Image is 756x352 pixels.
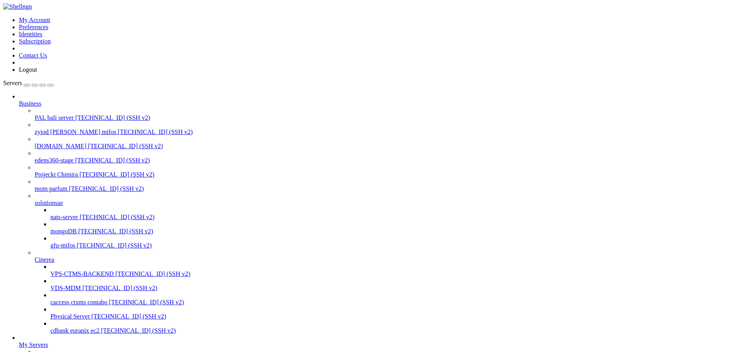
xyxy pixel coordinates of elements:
[35,171,753,178] a: Projeckt Chimira [TECHNICAL_ID] (SSH v2)
[50,292,753,306] li: caccess ctxms contabo [TECHNICAL_ID] (SSH v2)
[50,242,75,249] span: gfu-mifos
[35,185,67,192] span: mom parfum
[19,31,43,37] a: Identities
[35,199,63,206] span: solutionsae
[35,256,54,263] span: Cinerea
[3,80,22,86] span: Servers
[50,285,81,291] span: VDS-MDM
[19,100,41,107] span: Business
[35,249,753,334] li: Cinerea
[35,121,753,136] li: zyiod [PERSON_NAME] mifos [TECHNICAL_ID] (SSH v2)
[50,207,753,221] li: nats-server [TECHNICAL_ID] (SSH v2)
[50,270,753,278] a: VPS-CTMS-BACKEND [TECHNICAL_ID] (SSH v2)
[35,143,753,150] a: [DOMAIN_NAME] [TECHNICAL_ID] (SSH v2)
[88,143,163,149] span: [TECHNICAL_ID] (SSH v2)
[77,242,152,249] span: [TECHNICAL_ID] (SSH v2)
[19,17,50,23] a: My Account
[19,93,753,334] li: Business
[19,66,37,73] a: Logout
[35,143,87,149] span: [DOMAIN_NAME]
[50,242,753,249] a: gfu-mifos [TECHNICAL_ID] (SSH v2)
[35,157,753,164] a: edens360-stage [TECHNICAL_ID] (SSH v2)
[35,129,116,135] span: zyiod [PERSON_NAME] mifos
[50,327,753,334] a: cdbank euranix ec2 [TECHNICAL_ID] (SSH v2)
[35,129,753,136] a: zyiod [PERSON_NAME] mifos [TECHNICAL_ID] (SSH v2)
[35,185,753,192] a: mom parfum [TECHNICAL_ID] (SSH v2)
[50,327,99,334] span: cdbank euranix ec2
[35,150,753,164] li: edens360-stage [TECHNICAL_ID] (SSH v2)
[3,3,32,10] img: Shellngn
[50,214,78,220] span: nats-server
[19,341,48,348] span: My Servers
[35,157,74,164] span: edens360-stage
[50,278,753,292] li: VDS-MDM [TECHNICAL_ID] (SSH v2)
[35,114,74,121] span: PAL bali server
[50,235,753,249] li: gfu-mifos [TECHNICAL_ID] (SSH v2)
[35,171,78,178] span: Projeckt Chimira
[82,285,157,291] span: [TECHNICAL_ID] (SSH v2)
[35,107,753,121] li: PAL bali server [TECHNICAL_ID] (SSH v2)
[35,114,753,121] a: PAL bali server [TECHNICAL_ID] (SSH v2)
[50,313,753,320] a: Physical Server [TECHNICAL_ID] (SSH v2)
[35,199,753,207] a: solutionsae
[75,114,150,121] span: [TECHNICAL_ID] (SSH v2)
[19,52,47,59] a: Contact Us
[50,299,107,305] span: caccess ctxms contabo
[50,313,90,320] span: Physical Server
[50,270,114,277] span: VPS-CTMS-BACKEND
[50,306,753,320] li: Physical Server [TECHNICAL_ID] (SSH v2)
[78,228,153,235] span: [TECHNICAL_ID] (SSH v2)
[50,320,753,334] li: cdbank euranix ec2 [TECHNICAL_ID] (SSH v2)
[50,228,77,235] span: mongoDB
[50,299,753,306] a: caccess ctxms contabo [TECHNICAL_ID] (SSH v2)
[19,341,753,348] a: My Servers
[91,313,166,320] span: [TECHNICAL_ID] (SSH v2)
[50,285,753,292] a: VDS-MDM [TECHNICAL_ID] (SSH v2)
[69,185,144,192] span: [TECHNICAL_ID] (SSH v2)
[19,24,48,30] a: Preferences
[75,157,150,164] span: [TECHNICAL_ID] (SSH v2)
[115,270,190,277] span: [TECHNICAL_ID] (SSH v2)
[50,214,753,221] a: nats-server [TECHNICAL_ID] (SSH v2)
[19,38,51,45] a: Subscription
[80,171,154,178] span: [TECHNICAL_ID] (SSH v2)
[35,192,753,249] li: solutionsae
[35,256,753,263] a: Cinerea
[35,164,753,178] li: Projeckt Chimira [TECHNICAL_ID] (SSH v2)
[35,178,753,192] li: mom parfum [TECHNICAL_ID] (SSH v2)
[80,214,154,220] span: [TECHNICAL_ID] (SSH v2)
[50,263,753,278] li: VPS-CTMS-BACKEND [TECHNICAL_ID] (SSH v2)
[101,327,176,334] span: [TECHNICAL_ID] (SSH v2)
[118,129,193,135] span: [TECHNICAL_ID] (SSH v2)
[19,100,753,107] a: Business
[3,80,54,86] a: Servers
[50,221,753,235] li: mongoDB [TECHNICAL_ID] (SSH v2)
[50,228,753,235] a: mongoDB [TECHNICAL_ID] (SSH v2)
[35,136,753,150] li: [DOMAIN_NAME] [TECHNICAL_ID] (SSH v2)
[109,299,184,305] span: [TECHNICAL_ID] (SSH v2)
